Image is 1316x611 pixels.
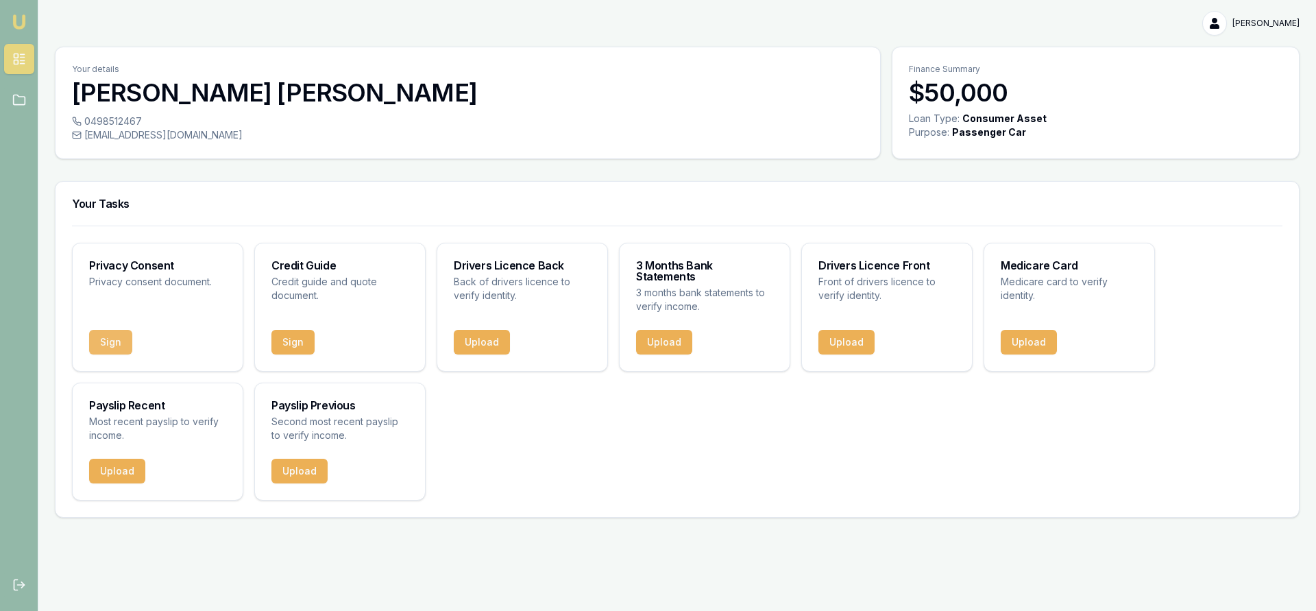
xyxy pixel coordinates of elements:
[1001,275,1138,302] p: Medicare card to verify identity.
[454,260,591,271] h3: Drivers Licence Back
[1001,260,1138,271] h3: Medicare Card
[636,260,773,282] h3: 3 Months Bank Statements
[72,79,864,106] h3: [PERSON_NAME] [PERSON_NAME]
[72,64,864,75] p: Your details
[84,115,142,128] span: 0498512467
[636,330,692,355] button: Upload
[271,459,328,483] button: Upload
[89,330,132,355] button: Sign
[89,260,226,271] h3: Privacy Consent
[1001,330,1057,355] button: Upload
[271,400,409,411] h3: Payslip Previous
[818,260,955,271] h3: Drivers Licence Front
[454,275,591,302] p: Back of drivers licence to verify identity.
[818,330,875,355] button: Upload
[11,14,27,30] img: emu-icon-u.png
[89,459,145,483] button: Upload
[1232,18,1300,29] span: [PERSON_NAME]
[909,112,960,125] div: Loan Type:
[271,260,409,271] h3: Credit Guide
[72,198,1282,209] h3: Your Tasks
[454,330,510,355] button: Upload
[636,286,773,313] p: 3 months bank statements to verify income.
[818,275,955,302] p: Front of drivers licence to verify identity.
[89,400,226,411] h3: Payslip Recent
[271,415,409,442] p: Second most recent payslip to verify income.
[909,64,1282,75] p: Finance Summary
[909,125,949,139] div: Purpose:
[89,275,226,289] p: Privacy consent document.
[271,275,409,302] p: Credit guide and quote document.
[952,125,1026,139] div: Passenger Car
[909,79,1282,106] h3: $50,000
[962,112,1047,125] div: Consumer Asset
[271,330,315,355] button: Sign
[89,415,226,442] p: Most recent payslip to verify income.
[84,128,243,142] span: [EMAIL_ADDRESS][DOMAIN_NAME]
